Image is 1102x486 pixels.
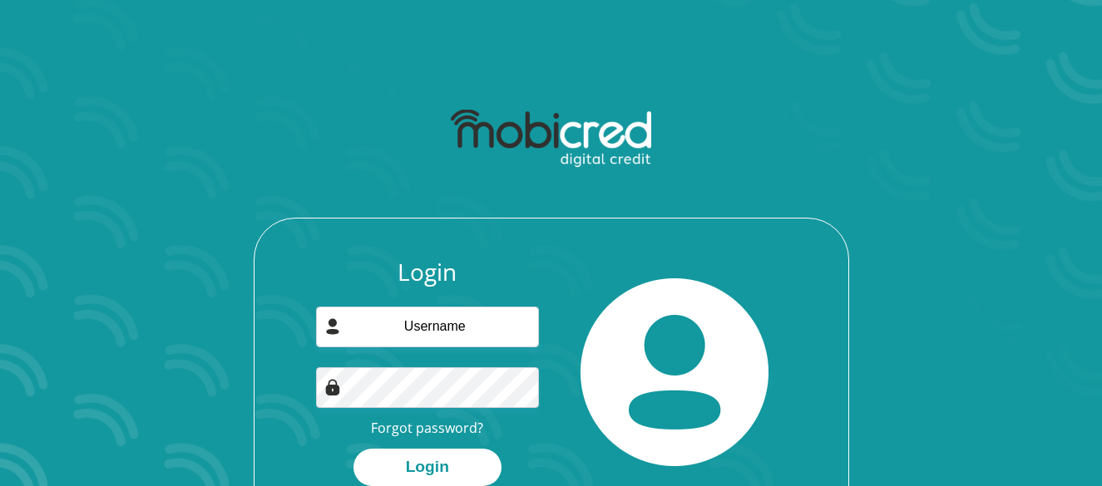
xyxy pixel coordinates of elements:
[324,318,341,335] img: user-icon image
[316,258,539,287] h3: Login
[324,379,341,395] img: Image
[316,307,539,347] input: Username
[451,110,651,168] img: mobicred logo
[353,449,502,486] button: Login
[371,419,483,437] a: Forgot password?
